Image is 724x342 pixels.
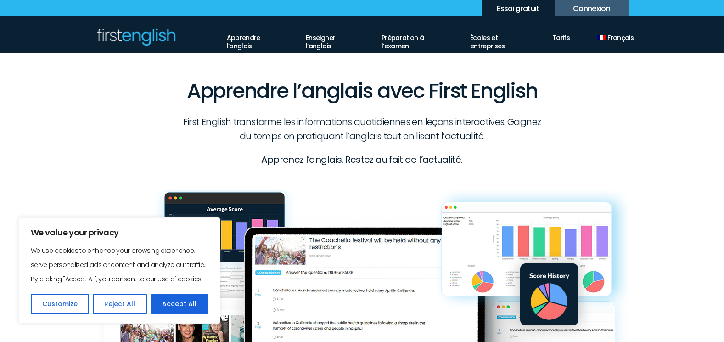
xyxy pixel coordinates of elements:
[180,115,544,143] p: First English transforme les informations quotidiennes en leçons interactives. Gagnez du temps en...
[597,28,628,43] a: Français
[261,153,462,166] strong: Apprenez l’anglais. Restez au fait de l’actualité.
[470,28,525,51] a: Écoles et entreprises
[93,294,146,314] button: Reject All
[31,227,208,238] p: We value your privacy
[31,244,208,286] p: We use cookies to enhance your browsing experience, serve personalized ads or content, and analyz...
[31,294,89,314] button: Customize
[552,28,570,43] a: Tarifs
[151,294,208,314] button: Accept All
[96,53,629,106] h1: Apprendre l’anglais avec First English
[382,28,443,51] a: Préparation à l’examen
[227,28,278,51] a: Apprendre l’anglais
[306,28,354,51] a: Enseigner l’anglais
[607,34,634,42] span: Français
